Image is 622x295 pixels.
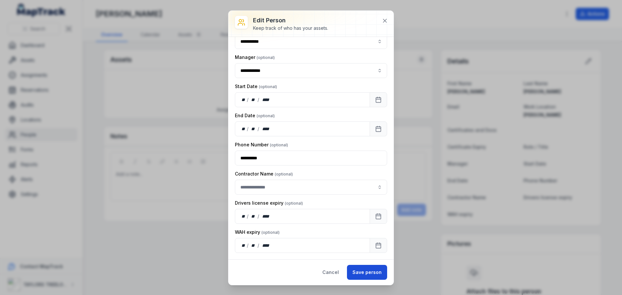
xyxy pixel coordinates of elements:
button: Calendar [370,209,387,224]
div: / [247,126,249,132]
div: day, [240,213,247,220]
div: year, [260,96,272,103]
div: month, [249,96,258,103]
div: year, [260,126,272,132]
div: month, [249,213,258,220]
div: / [247,96,249,103]
button: Save person [347,265,387,280]
h3: Edit person [253,16,328,25]
div: year, [260,242,272,249]
div: day, [240,242,247,249]
div: / [247,242,249,249]
div: / [258,242,260,249]
label: WAH expiry [235,229,280,235]
div: / [258,96,260,103]
input: person-edit:cf[06c34667-4ad5-4d78-ab11-75328c0e9252]-label [235,34,387,49]
button: Calendar [370,92,387,107]
div: / [247,213,249,220]
input: person-edit:cf[e7318a56-220e-4d88-b561-e843e320b169]-label [235,63,387,78]
div: day, [240,96,247,103]
label: Start Date [235,83,277,90]
div: / [258,213,260,220]
label: Drivers license expiry [235,200,303,206]
label: Phone Number [235,142,288,148]
label: End Date [235,112,275,119]
button: Cancel [317,265,344,280]
div: / [258,126,260,132]
button: Calendar [370,121,387,136]
label: Contractor Name [235,171,293,177]
label: Manager [235,54,275,61]
input: person-edit:cf[8931c537-4b25-474f-8c12-b5a3eaa2c604]-label [235,180,387,195]
div: Keep track of who has your assets. [253,25,328,31]
div: year, [260,213,272,220]
button: Calendar [370,238,387,253]
div: month, [249,242,258,249]
div: month, [249,126,258,132]
div: day, [240,126,247,132]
